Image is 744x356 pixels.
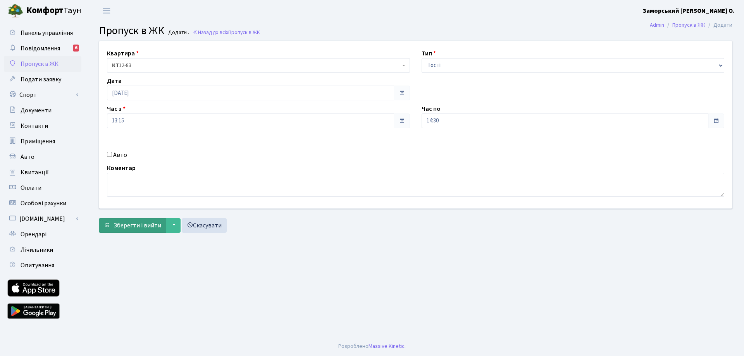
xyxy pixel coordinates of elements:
[338,342,406,351] div: Розроблено .
[97,4,116,17] button: Переключити навігацію
[107,76,122,86] label: Дата
[21,106,52,115] span: Документи
[4,72,81,87] a: Подати заявку
[4,41,81,56] a: Повідомлення6
[4,149,81,165] a: Авто
[369,342,405,350] a: Massive Kinetic
[8,3,23,19] img: logo.png
[21,75,61,84] span: Подати заявку
[107,58,410,73] span: <b>КТ</b>&nbsp;&nbsp;&nbsp;&nbsp;12-83
[26,4,64,17] b: Комфорт
[21,60,59,68] span: Пропуск в ЖК
[113,150,127,160] label: Авто
[4,25,81,41] a: Панель управління
[112,62,119,69] b: КТ
[26,4,81,17] span: Таун
[643,7,735,15] b: Заморський [PERSON_NAME] О.
[21,137,55,146] span: Приміщення
[21,246,53,254] span: Лічильники
[21,29,73,37] span: Панель управління
[643,6,735,15] a: Заморський [PERSON_NAME] О.
[4,103,81,118] a: Документи
[228,29,260,36] span: Пропуск в ЖК
[193,29,260,36] a: Назад до всіхПропуск в ЖК
[112,62,400,69] span: <b>КТ</b>&nbsp;&nbsp;&nbsp;&nbsp;12-83
[422,104,441,114] label: Час по
[107,49,139,58] label: Квартира
[4,87,81,103] a: Спорт
[107,163,136,173] label: Коментар
[182,218,227,233] a: Скасувати
[21,44,60,53] span: Повідомлення
[99,23,164,38] span: Пропуск в ЖК
[638,17,744,33] nav: breadcrumb
[4,227,81,242] a: Орендарі
[4,165,81,180] a: Квитанції
[21,184,41,192] span: Оплати
[422,49,436,58] label: Тип
[21,199,66,208] span: Особові рахунки
[21,153,34,161] span: Авто
[21,230,46,239] span: Орендарі
[672,21,705,29] a: Пропуск в ЖК
[4,196,81,211] a: Особові рахунки
[4,258,81,273] a: Опитування
[114,221,161,230] span: Зберегти і вийти
[167,29,189,36] small: Додати .
[4,211,81,227] a: [DOMAIN_NAME]
[705,21,732,29] li: Додати
[21,122,48,130] span: Контакти
[4,56,81,72] a: Пропуск в ЖК
[99,218,166,233] button: Зберегти і вийти
[21,168,49,177] span: Квитанції
[107,104,126,114] label: Час з
[650,21,664,29] a: Admin
[4,242,81,258] a: Лічильники
[21,261,54,270] span: Опитування
[4,134,81,149] a: Приміщення
[73,45,79,52] div: 6
[4,180,81,196] a: Оплати
[4,118,81,134] a: Контакти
